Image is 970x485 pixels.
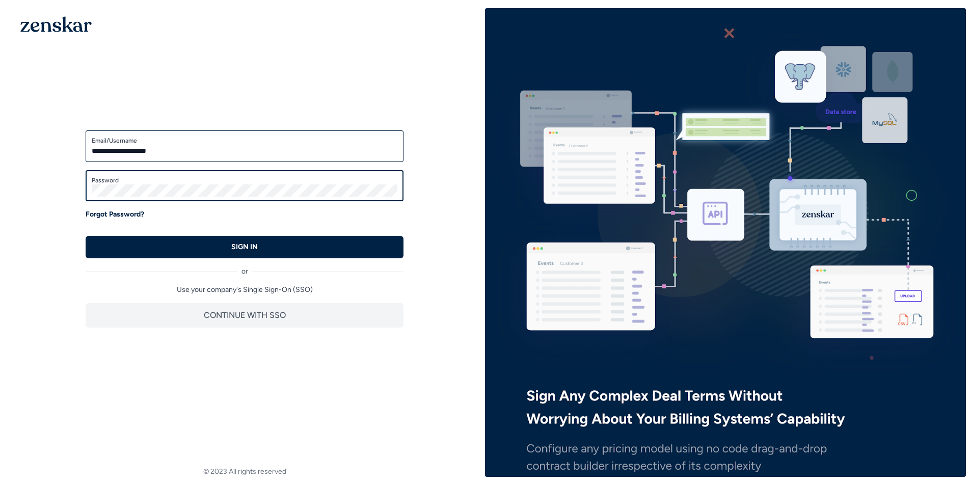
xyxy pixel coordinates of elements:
button: SIGN IN [86,236,403,258]
div: or [86,258,403,277]
label: Email/Username [92,137,397,145]
p: SIGN IN [231,242,258,252]
p: Use your company's Single Sign-On (SSO) [86,285,403,295]
footer: © 2023 All rights reserved [4,467,485,477]
img: 1OGAJ2xQqyY4LXKgY66KYq0eOWRCkrZdAb3gUhuVAqdWPZE9SRJmCz+oDMSn4zDLXe31Ii730ItAGKgCKgCCgCikA4Av8PJUP... [20,16,92,32]
button: CONTINUE WITH SSO [86,303,403,328]
a: Forgot Password? [86,209,144,220]
label: Password [92,176,397,184]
